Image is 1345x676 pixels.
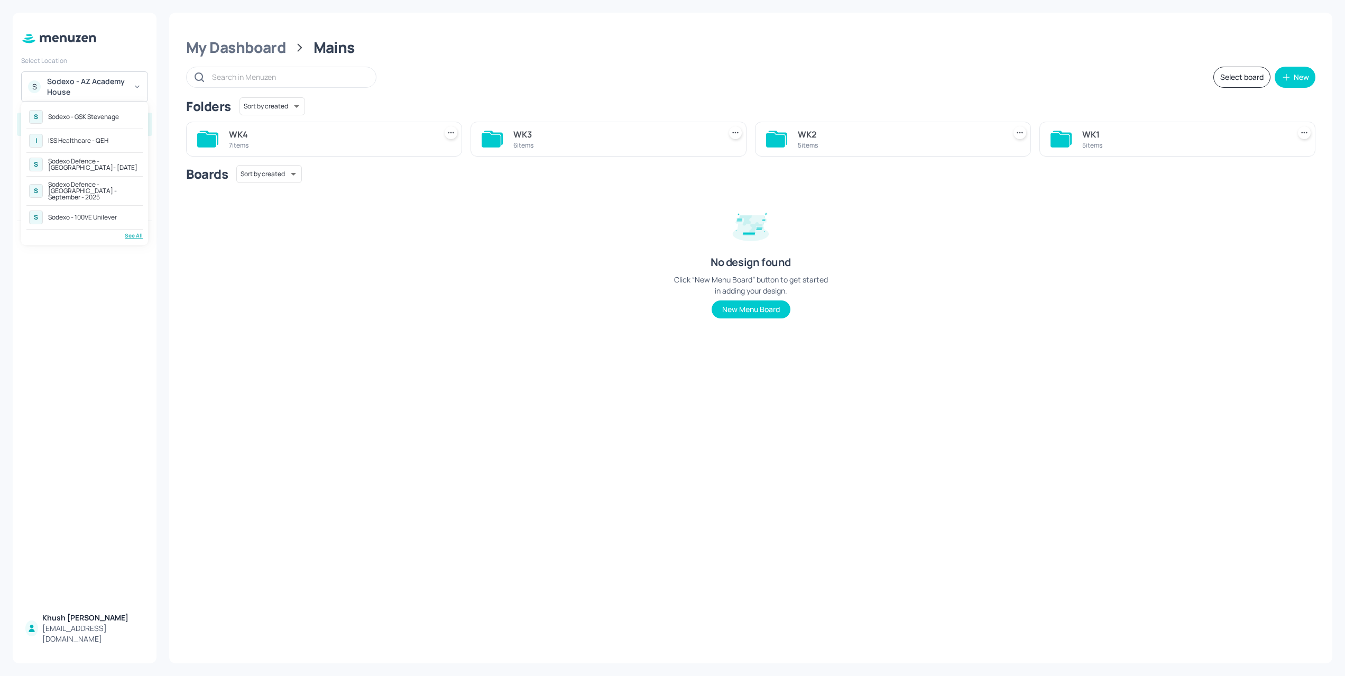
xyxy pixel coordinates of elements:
div: Sodexo Defence - [GEOGRAPHIC_DATA]- [DATE] [48,158,140,171]
div: Sodexo - GSK Stevenage [48,114,119,120]
div: S [29,110,43,124]
div: See All [26,232,143,240]
div: S [29,158,43,171]
div: Sodexo - 100VE Unilever [48,214,117,221]
div: S [29,211,43,224]
div: ISS Healthcare - QEH [48,138,108,144]
div: Sodexo Defence - [GEOGRAPHIC_DATA] - September - 2025 [48,181,140,200]
div: S [29,184,43,198]
div: I [29,134,43,148]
